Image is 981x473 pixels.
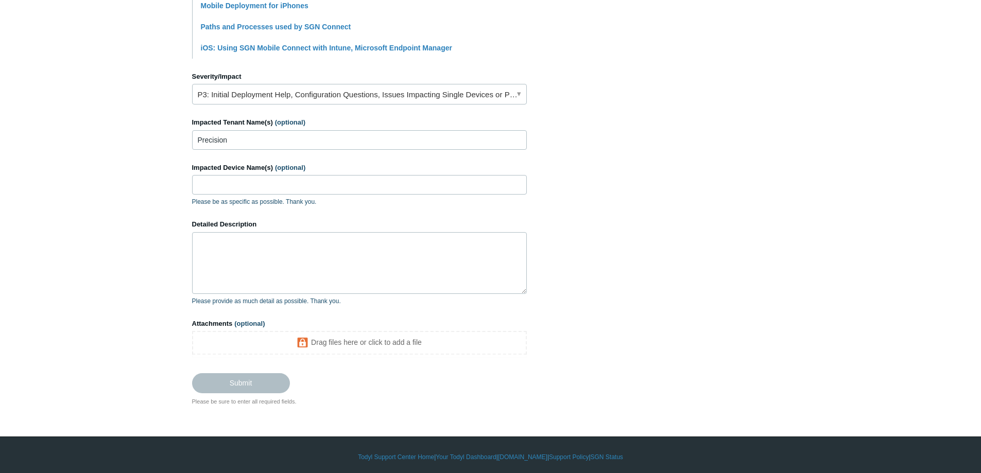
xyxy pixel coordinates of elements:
[192,219,527,230] label: Detailed Description
[591,452,623,462] a: SGN Status
[234,320,265,327] span: (optional)
[436,452,496,462] a: Your Todyl Dashboard
[201,23,351,31] a: Paths and Processes used by SGN Connect
[498,452,547,462] a: [DOMAIN_NAME]
[275,164,305,171] span: (optional)
[192,117,527,128] label: Impacted Tenant Name(s)
[192,319,527,329] label: Attachments
[192,373,290,393] input: Submit
[358,452,434,462] a: Todyl Support Center Home
[192,296,527,306] p: Please provide as much detail as possible. Thank you.
[192,452,789,462] div: | | | |
[192,197,527,206] p: Please be as specific as possible. Thank you.
[192,84,527,104] a: P3: Initial Deployment Help, Configuration Questions, Issues Impacting Single Devices or Past Out...
[275,118,305,126] span: (optional)
[549,452,589,462] a: Support Policy
[201,2,308,10] a: Mobile Deployment for iPhones
[192,72,527,82] label: Severity/Impact
[192,163,527,173] label: Impacted Device Name(s)
[201,44,452,52] a: iOS: Using SGN Mobile Connect with Intune, Microsoft Endpoint Manager
[192,397,527,406] div: Please be sure to enter all required fields.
